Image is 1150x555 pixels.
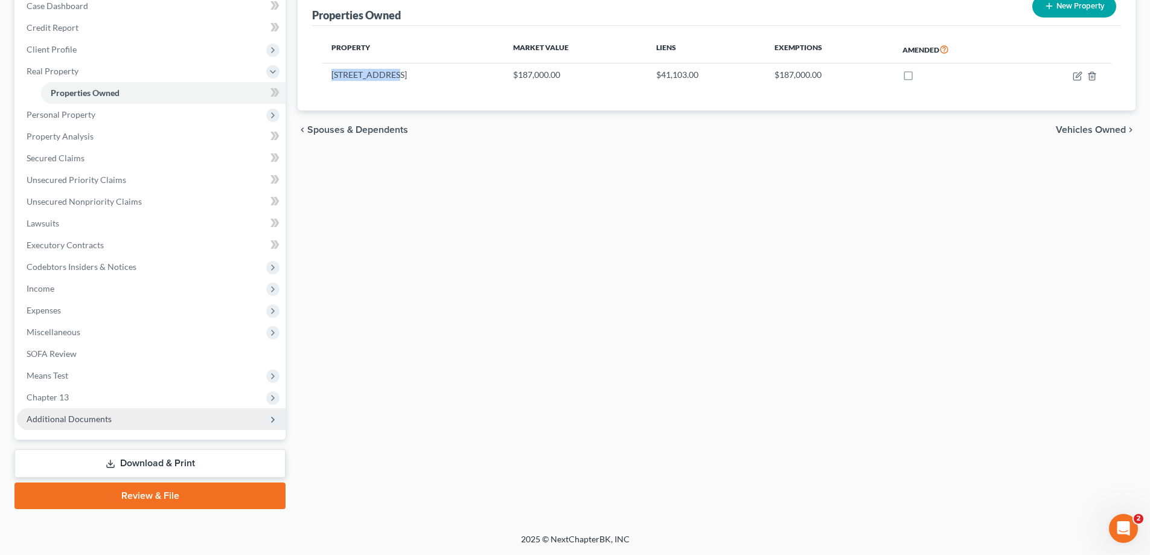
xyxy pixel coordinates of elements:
[17,147,286,169] a: Secured Claims
[27,370,68,380] span: Means Test
[27,218,59,228] span: Lawsuits
[1126,125,1136,135] i: chevron_right
[14,449,286,478] a: Download & Print
[1134,514,1143,524] span: 2
[27,240,104,250] span: Executory Contracts
[27,414,112,424] span: Additional Documents
[312,8,401,22] div: Properties Owned
[765,36,893,63] th: Exemptions
[298,125,307,135] i: chevron_left
[27,327,80,337] span: Miscellaneous
[27,44,77,54] span: Client Profile
[298,125,408,135] button: chevron_left Spouses & Dependents
[307,125,408,135] span: Spouses & Dependents
[231,533,919,555] div: 2025 © NextChapterBK, INC
[17,191,286,213] a: Unsecured Nonpriority Claims
[17,169,286,191] a: Unsecured Priority Claims
[17,343,286,365] a: SOFA Review
[27,131,94,141] span: Property Analysis
[27,283,54,294] span: Income
[1056,125,1136,135] button: Vehicles Owned chevron_right
[51,88,120,98] span: Properties Owned
[17,234,286,256] a: Executory Contracts
[27,261,136,272] span: Codebtors Insiders & Notices
[765,63,893,86] td: $187,000.00
[27,1,88,11] span: Case Dashboard
[893,36,1019,63] th: Amended
[27,66,78,76] span: Real Property
[41,82,286,104] a: Properties Owned
[27,22,78,33] span: Credit Report
[1109,514,1138,543] iframe: Intercom live chat
[27,392,69,402] span: Chapter 13
[1056,125,1126,135] span: Vehicles Owned
[17,126,286,147] a: Property Analysis
[17,213,286,234] a: Lawsuits
[647,63,764,86] td: $41,103.00
[27,196,142,207] span: Unsecured Nonpriority Claims
[27,153,85,163] span: Secured Claims
[322,63,503,86] td: [STREET_ADDRESS]
[503,63,647,86] td: $187,000.00
[14,483,286,509] a: Review & File
[17,17,286,39] a: Credit Report
[27,109,95,120] span: Personal Property
[27,175,126,185] span: Unsecured Priority Claims
[503,36,647,63] th: Market Value
[322,36,503,63] th: Property
[27,305,61,315] span: Expenses
[27,348,77,359] span: SOFA Review
[647,36,764,63] th: Liens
